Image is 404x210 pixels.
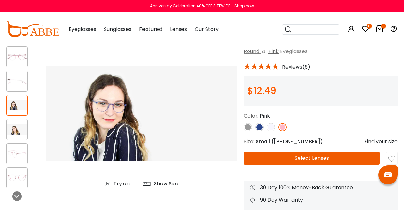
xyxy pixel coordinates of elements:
span: Our Story [195,26,219,33]
div: Show Size [154,180,178,188]
i: 0 [381,24,386,29]
span: Reviews(6) [282,64,310,70]
img: Denmark Pink TR Eyeglasses , UniversalBridgeFit , Lightweight Frames from ABBE Glasses [7,149,27,159]
div: Shop now [234,3,254,9]
span: Lenses [170,26,187,33]
img: like [388,155,395,162]
img: Denmark Pink TR Eyeglasses , UniversalBridgeFit , Lightweight Frames from ABBE Glasses [7,124,27,135]
span: Featured [139,26,162,33]
span: $12.49 [247,84,276,97]
a: 0 [376,26,383,34]
div: Anniversay Celebration 40% OFF SITEWIDE [150,3,230,9]
span: Color: [244,112,258,120]
a: Shop now [231,3,254,9]
a: Round [244,48,259,55]
span: [PHONE_NUMBER] [274,138,320,145]
div: Try on [114,180,130,188]
button: Select Lenses [244,152,380,165]
a: 0 [362,26,369,34]
img: Denmark Pink TR Eyeglasses , UniversalBridgeFit , Lightweight Frames from ABBE Glasses [46,34,237,192]
i: 0 [367,24,372,29]
div: Find your size [364,138,398,145]
span: Size: [244,138,254,145]
span: & [261,48,267,55]
div: 30 Day 100% Money-Back Guarantee [250,184,391,191]
a: Pink [268,48,279,55]
span: Small ( ) [256,138,323,145]
span: Sunglasses [104,26,131,33]
img: Denmark Pink TR Eyeglasses , UniversalBridgeFit , Lightweight Frames from ABBE Glasses [7,100,27,111]
span: Eyeglasses [280,48,307,55]
img: abbeglasses.com [6,21,59,37]
div: 90 Day Warranty [250,196,391,204]
span: Eyeglasses [69,26,96,33]
img: Denmark Pink TR Eyeglasses , UniversalBridgeFit , Lightweight Frames from ABBE Glasses [7,76,27,86]
img: Denmark Pink TR Eyeglasses , UniversalBridgeFit , Lightweight Frames from ABBE Glasses [7,52,27,62]
img: chat [384,172,392,177]
span: Pink [260,112,270,120]
img: Denmark Pink TR Eyeglasses , UniversalBridgeFit , Lightweight Frames from ABBE Glasses [7,173,27,183]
